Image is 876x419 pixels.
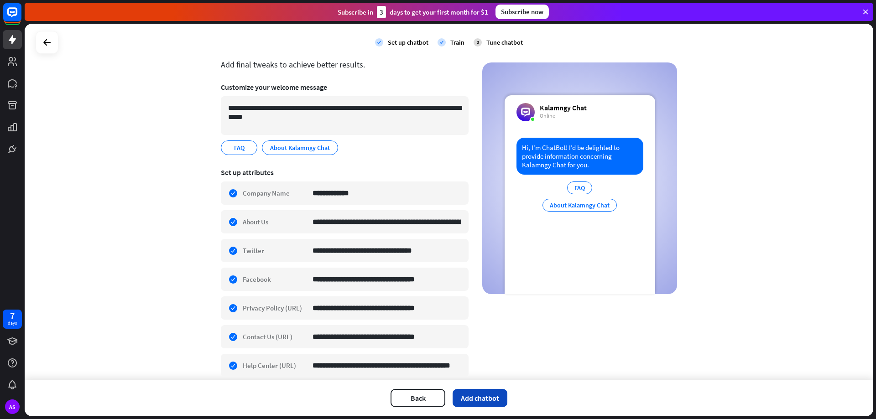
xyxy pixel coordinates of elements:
[8,320,17,326] div: days
[3,310,22,329] a: 7 days
[375,38,383,47] i: check
[495,5,549,19] div: Subscribe now
[10,312,15,320] div: 7
[567,181,592,194] div: FAQ
[391,389,445,407] button: Back
[450,38,464,47] div: Train
[221,168,469,177] div: Set up attributes
[486,38,523,47] div: Tune chatbot
[540,112,587,119] div: Online
[5,399,20,414] div: AS
[221,59,469,70] div: Add final tweaks to achieve better results.
[516,138,643,175] div: Hi, I’m ChatBot! I’d be delighted to provide information concerning Kalamngy Chat for you.
[438,38,446,47] i: check
[269,143,331,153] span: About Kalamngy Chat
[453,389,507,407] button: Add chatbot
[338,6,488,18] div: Subscribe in days to get your first month for $1
[542,199,617,212] div: About Kalamngy Chat
[388,38,428,47] div: Set up chatbot
[221,83,469,92] div: Customize your welcome message
[233,143,245,153] span: FAQ
[474,38,482,47] div: 3
[540,103,587,112] div: Kalamngy Chat
[377,6,386,18] div: 3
